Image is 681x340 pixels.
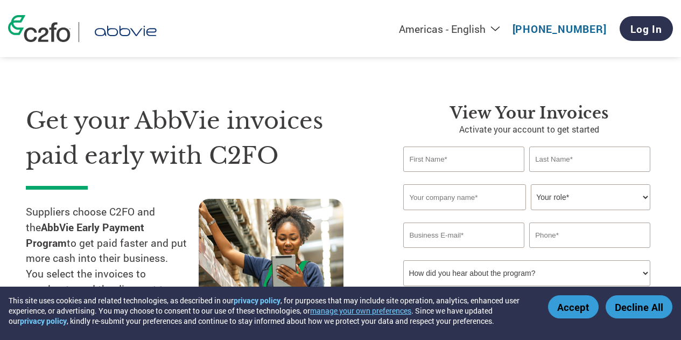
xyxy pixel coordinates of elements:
[199,199,343,305] img: supply chain worker
[403,211,650,218] div: Invalid company name or company name is too long
[26,103,371,173] h1: Get your AbbVie invoices paid early with C2FO
[529,223,650,248] input: Phone*
[548,295,599,318] button: Accept
[529,173,650,180] div: Invalid last name or last name is too long
[403,147,524,172] input: First Name*
[310,306,411,316] button: manage your own preferences
[87,22,164,42] img: AbbVie
[620,16,673,41] a: Log In
[9,295,532,326] div: This site uses cookies and related technologies, as described in our , for purposes that may incl...
[20,316,67,326] a: privacy policy
[234,295,280,306] a: privacy policy
[529,147,650,172] input: Last Name*
[8,15,71,42] img: c2fo logo
[403,223,524,248] input: Invalid Email format
[26,204,199,313] p: Suppliers choose C2FO and the to get paid faster and put more cash into their business. You selec...
[512,22,607,36] a: [PHONE_NUMBER]
[26,220,144,249] strong: AbbVie Early Payment Program
[403,123,655,136] p: Activate your account to get started
[606,295,672,318] button: Decline All
[529,249,650,256] div: Inavlid Phone Number
[403,184,525,210] input: Your company name*
[403,173,524,180] div: Invalid first name or first name is too long
[403,103,655,123] h3: View Your Invoices
[403,249,524,256] div: Inavlid Email Address
[531,184,650,210] select: Title/Role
